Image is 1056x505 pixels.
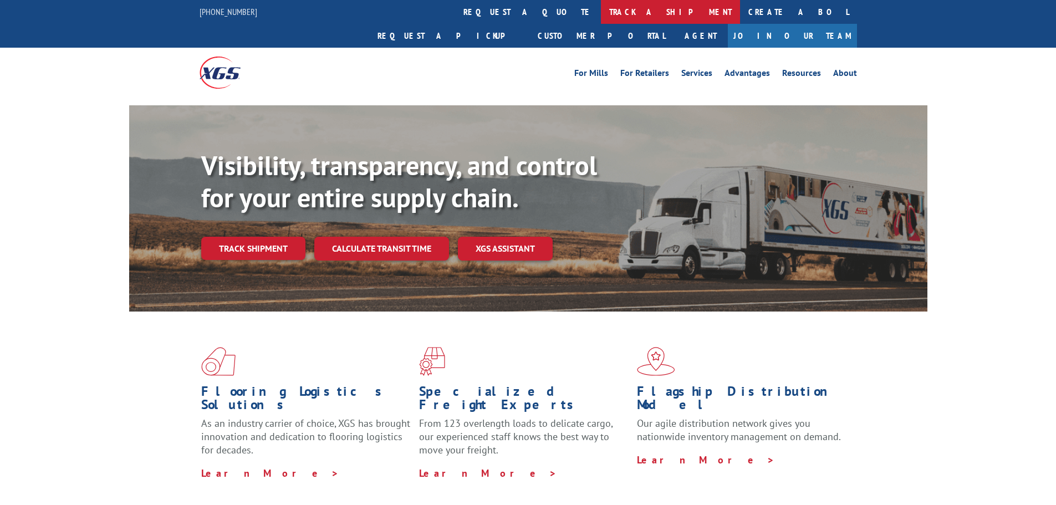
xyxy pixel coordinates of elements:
a: For Retailers [620,69,669,81]
a: XGS ASSISTANT [458,237,553,261]
img: xgs-icon-flagship-distribution-model-red [637,347,675,376]
a: Advantages [725,69,770,81]
span: Our agile distribution network gives you nationwide inventory management on demand. [637,417,841,443]
h1: Flooring Logistics Solutions [201,385,411,417]
img: xgs-icon-total-supply-chain-intelligence-red [201,347,236,376]
a: Agent [674,24,728,48]
a: Learn More > [201,467,339,480]
a: [PHONE_NUMBER] [200,6,257,17]
b: Visibility, transparency, and control for your entire supply chain. [201,148,597,215]
a: Join Our Team [728,24,857,48]
a: Request a pickup [369,24,529,48]
a: Services [681,69,712,81]
span: As an industry carrier of choice, XGS has brought innovation and dedication to flooring logistics... [201,417,410,456]
p: From 123 overlength loads to delicate cargo, our experienced staff knows the best way to move you... [419,417,629,466]
a: Track shipment [201,237,305,260]
img: xgs-icon-focused-on-flooring-red [419,347,445,376]
a: Calculate transit time [314,237,449,261]
a: About [833,69,857,81]
h1: Specialized Freight Experts [419,385,629,417]
a: For Mills [574,69,608,81]
a: Customer Portal [529,24,674,48]
a: Learn More > [637,453,775,466]
a: Learn More > [419,467,557,480]
h1: Flagship Distribution Model [637,385,846,417]
a: Resources [782,69,821,81]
